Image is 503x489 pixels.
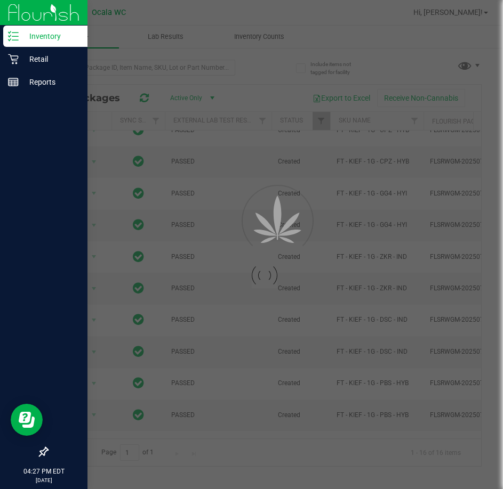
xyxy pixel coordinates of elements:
p: Reports [19,76,83,88]
iframe: Resource center [11,404,43,436]
p: [DATE] [5,476,83,484]
inline-svg: Reports [8,77,19,87]
inline-svg: Inventory [8,31,19,42]
p: Inventory [19,30,83,43]
inline-svg: Retail [8,54,19,64]
p: Retail [19,53,83,66]
p: 04:27 PM EDT [5,467,83,476]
